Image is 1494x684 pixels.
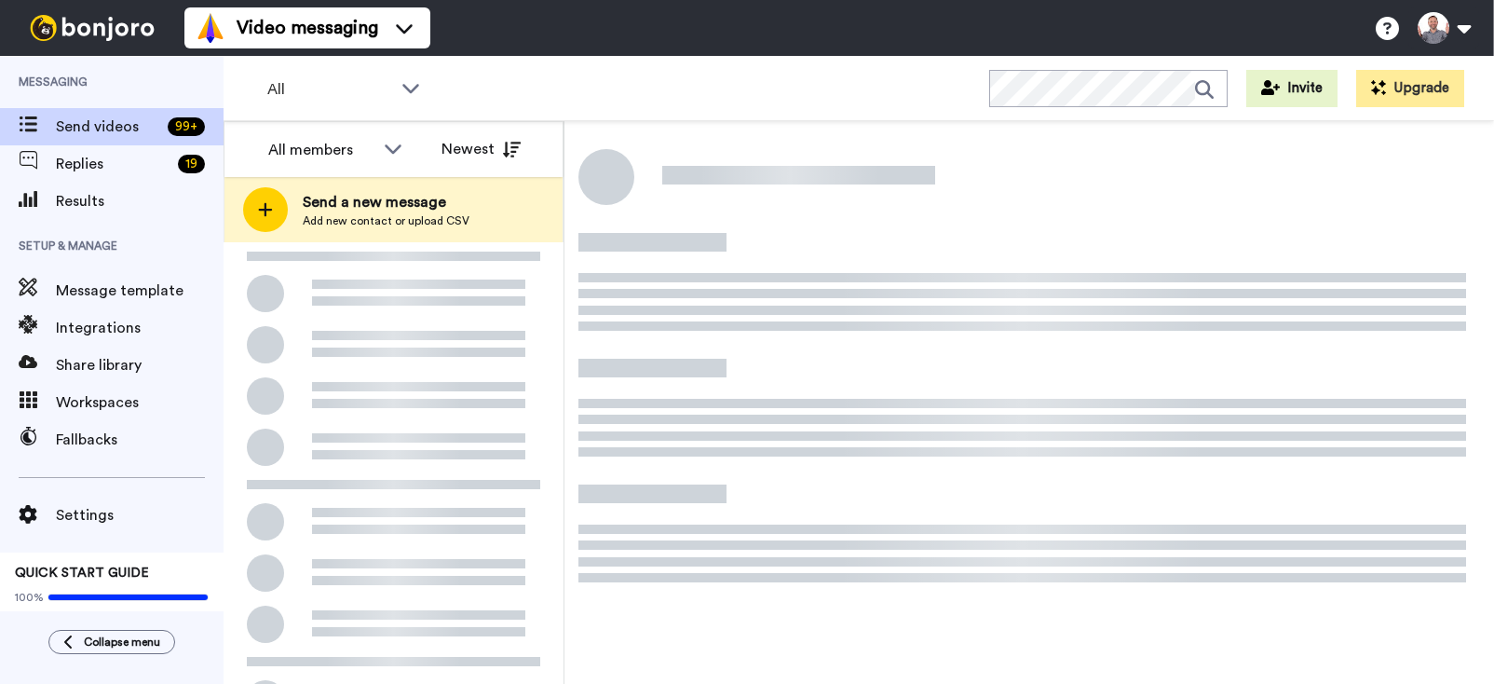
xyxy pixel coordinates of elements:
button: Collapse menu [48,630,175,654]
div: 19 [178,155,205,173]
span: Collapse menu [84,635,160,650]
span: Send a new message [303,191,469,213]
button: Invite [1246,70,1338,107]
span: Message template [56,280,224,302]
div: 99 + [168,117,205,136]
span: QUICK START GUIDE [15,567,149,580]
span: All [267,78,392,101]
span: Share library [56,354,224,376]
span: Settings [56,504,224,527]
span: Add new contact or upload CSV [303,213,469,228]
span: Integrations [56,317,224,339]
span: Send videos [56,116,160,138]
img: bj-logo-header-white.svg [22,15,162,41]
button: Newest [428,130,535,168]
span: 100% [15,590,44,605]
span: Video messaging [237,15,378,41]
span: Workspaces [56,391,224,414]
span: Replies [56,153,170,175]
img: vm-color.svg [196,13,225,43]
div: All members [268,139,374,161]
span: Results [56,190,224,212]
button: Upgrade [1356,70,1464,107]
span: Fallbacks [56,429,224,451]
